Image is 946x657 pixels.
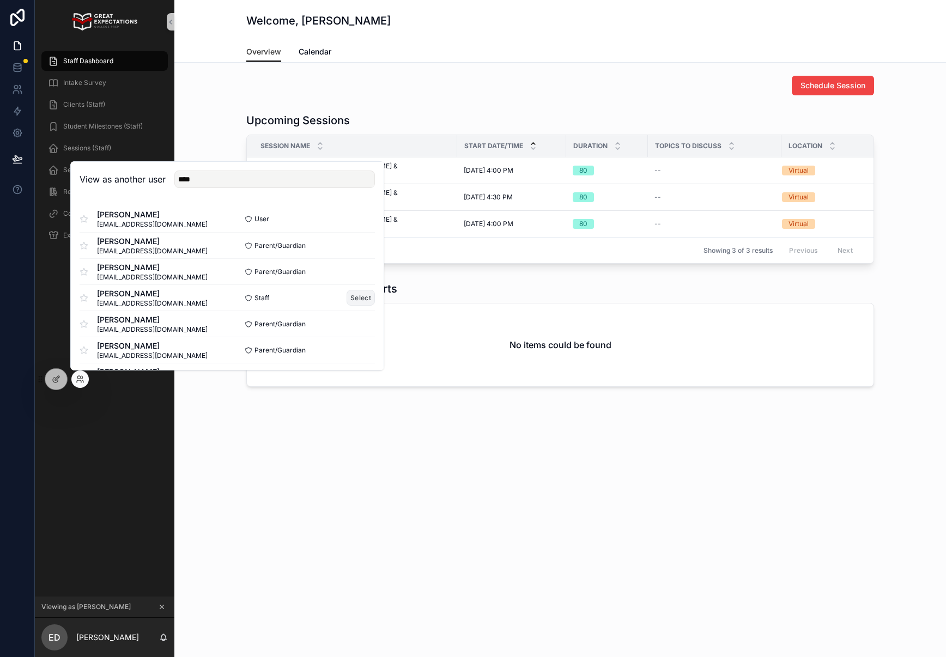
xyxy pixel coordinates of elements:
a: Overview [246,42,281,63]
a: Sessions (Staff) [41,138,168,158]
button: Select [347,290,375,306]
div: Virtual [789,192,809,202]
h1: Welcome, [PERSON_NAME] [246,13,391,28]
div: 80 [579,219,587,229]
span: Schedule Session [801,80,865,91]
a: Intake Survey [41,73,168,93]
span: [PERSON_NAME] [97,262,208,273]
span: Calendar [299,46,331,57]
span: Extracurriculars [63,231,113,240]
span: [PERSON_NAME] [97,209,208,220]
h1: Upcoming Sessions [246,113,350,128]
span: Sessions (Staff) [63,144,111,153]
span: Parent/Guardian [254,320,306,328]
h2: No items could be found [510,338,611,351]
span: Requested Materials (Staff) [63,187,147,196]
div: 80 [579,192,587,202]
a: Clients (Staff) [41,95,168,114]
span: [EMAIL_ADDRESS][DOMAIN_NAME] [97,273,208,282]
span: -- [654,193,661,202]
span: Student Milestones (Staff) [63,122,143,131]
span: [PERSON_NAME] [97,236,208,247]
span: Staff [254,294,269,302]
span: -- [654,166,661,175]
span: Start Date/Time [464,142,523,150]
div: 80 [579,166,587,175]
span: User [254,215,269,223]
span: [EMAIL_ADDRESS][DOMAIN_NAME] [97,220,208,229]
span: Overview [246,46,281,57]
span: Parent/Guardian [254,346,306,355]
a: Requested Materials (Staff) [41,182,168,202]
span: Viewing as [PERSON_NAME] [41,603,131,611]
span: CounselMore [63,209,105,218]
span: Duration [573,142,608,150]
span: Clients (Staff) [63,100,105,109]
div: Virtual [789,219,809,229]
a: Student Milestones (Staff) [41,117,168,136]
a: Extracurriculars [41,226,168,245]
span: [DATE] 4:00 PM [464,166,513,175]
p: [PERSON_NAME] [76,632,139,643]
span: Session Reports (Staff) [63,166,134,174]
a: CounselMore [41,204,168,223]
a: Session Reports (Staff) [41,160,168,180]
span: [EMAIL_ADDRESS][DOMAIN_NAME] [97,325,208,334]
span: [DATE] 4:30 PM [464,193,513,202]
a: Calendar [299,42,331,64]
span: [EMAIL_ADDRESS][DOMAIN_NAME] [97,299,208,308]
span: [DATE] 4:00 PM [464,220,513,228]
span: Location [789,142,822,150]
span: -- [654,220,661,228]
a: Staff Dashboard [41,51,168,71]
span: [PERSON_NAME] [97,340,208,351]
span: Showing 3 of 3 results [704,246,773,255]
span: [EMAIL_ADDRESS][DOMAIN_NAME] [97,351,208,360]
span: Topics to discuss [655,142,721,150]
span: Parent/Guardian [254,241,306,250]
button: Schedule Session [792,76,874,95]
span: Staff Dashboard [63,57,113,65]
span: Parent/Guardian [254,267,306,276]
span: Session Name [260,142,310,150]
span: ED [48,631,60,644]
img: App logo [72,13,137,31]
div: Virtual [789,166,809,175]
div: scrollable content [35,44,174,259]
span: Intake Survey [63,78,106,87]
span: [PERSON_NAME] [97,314,208,325]
span: [EMAIL_ADDRESS][DOMAIN_NAME] [97,247,208,255]
span: [PERSON_NAME] [97,288,208,299]
h2: View as another user [80,173,166,186]
span: [PERSON_NAME] [97,367,208,378]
